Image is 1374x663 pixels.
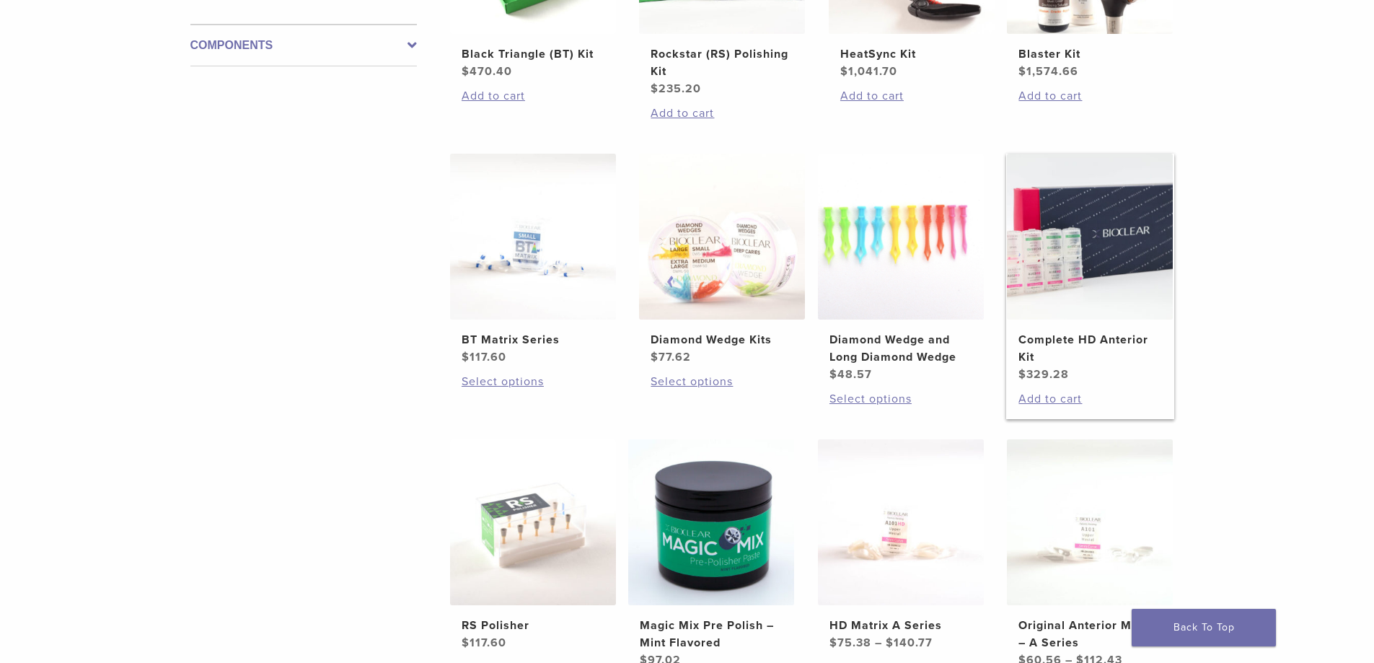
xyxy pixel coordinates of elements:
[886,636,933,650] bdi: 140.77
[462,350,470,364] span: $
[651,82,701,96] bdi: 235.20
[651,45,793,80] h2: Rockstar (RS) Polishing Kit
[190,37,417,54] label: Components
[449,154,617,366] a: BT Matrix SeriesBT Matrix Series $117.60
[817,439,985,651] a: HD Matrix A SeriesHD Matrix A Series
[651,350,691,364] bdi: 77.62
[840,45,983,63] h2: HeatSync Kit
[840,87,983,105] a: Add to cart: “HeatSync Kit”
[462,350,506,364] bdi: 117.60
[840,64,897,79] bdi: 1,041.70
[1018,367,1069,382] bdi: 329.28
[1018,87,1161,105] a: Add to cart: “Blaster Kit”
[628,439,794,605] img: Magic Mix Pre Polish - Mint Flavored
[840,64,848,79] span: $
[1018,331,1161,366] h2: Complete HD Anterior Kit
[639,154,805,320] img: Diamond Wedge Kits
[651,331,793,348] h2: Diamond Wedge Kits
[450,154,616,320] img: BT Matrix Series
[462,64,512,79] bdi: 470.40
[462,636,470,650] span: $
[1018,390,1161,408] a: Add to cart: “Complete HD Anterior Kit”
[829,636,871,650] bdi: 75.38
[462,331,604,348] h2: BT Matrix Series
[817,154,985,383] a: Diamond Wedge and Long Diamond WedgeDiamond Wedge and Long Diamond Wedge $48.57
[462,64,470,79] span: $
[1007,439,1173,605] img: Original Anterior Matrix - A Series
[829,390,972,408] a: Select options for “Diamond Wedge and Long Diamond Wedge”
[449,439,617,651] a: RS PolisherRS Polisher $117.60
[1132,609,1276,646] a: Back To Top
[462,373,604,390] a: Select options for “BT Matrix Series”
[1006,154,1174,383] a: Complete HD Anterior KitComplete HD Anterior Kit $329.28
[462,87,604,105] a: Add to cart: “Black Triangle (BT) Kit”
[462,617,604,634] h2: RS Polisher
[818,154,984,320] img: Diamond Wedge and Long Diamond Wedge
[829,617,972,634] h2: HD Matrix A Series
[651,373,793,390] a: Select options for “Diamond Wedge Kits”
[450,439,616,605] img: RS Polisher
[651,105,793,122] a: Add to cart: “Rockstar (RS) Polishing Kit”
[462,636,506,650] bdi: 117.60
[1018,64,1026,79] span: $
[1007,154,1173,320] img: Complete HD Anterior Kit
[875,636,882,650] span: –
[818,439,984,605] img: HD Matrix A Series
[1018,64,1078,79] bdi: 1,574.66
[651,350,659,364] span: $
[1018,367,1026,382] span: $
[829,367,837,382] span: $
[462,45,604,63] h2: Black Triangle (BT) Kit
[829,367,872,382] bdi: 48.57
[829,331,972,366] h2: Diamond Wedge and Long Diamond Wedge
[640,617,783,651] h2: Magic Mix Pre Polish – Mint Flavored
[886,636,894,650] span: $
[651,82,659,96] span: $
[829,636,837,650] span: $
[1018,617,1161,651] h2: Original Anterior Matrix – A Series
[638,154,806,366] a: Diamond Wedge KitsDiamond Wedge Kits $77.62
[1018,45,1161,63] h2: Blaster Kit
